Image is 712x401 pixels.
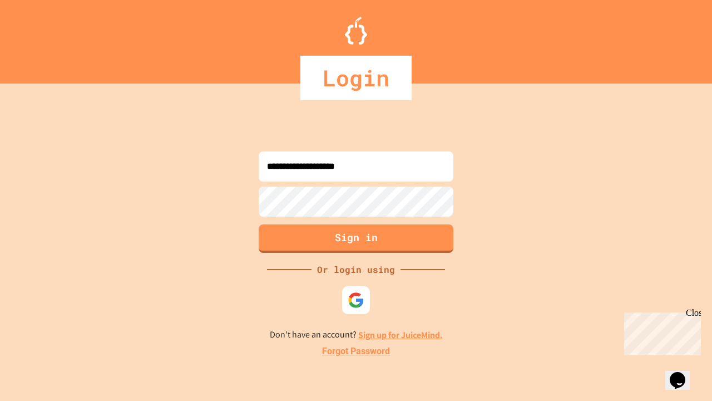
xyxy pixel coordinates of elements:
img: google-icon.svg [348,292,364,309]
div: Login [300,56,412,100]
iframe: chat widget [620,308,701,355]
a: Forgot Password [322,345,390,358]
div: Or login using [311,263,400,276]
a: Sign up for JuiceMind. [358,329,443,341]
button: Sign in [259,224,453,253]
p: Don't have an account? [270,328,443,342]
div: Chat with us now!Close [4,4,77,71]
img: Logo.svg [345,17,367,45]
iframe: chat widget [665,356,701,390]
